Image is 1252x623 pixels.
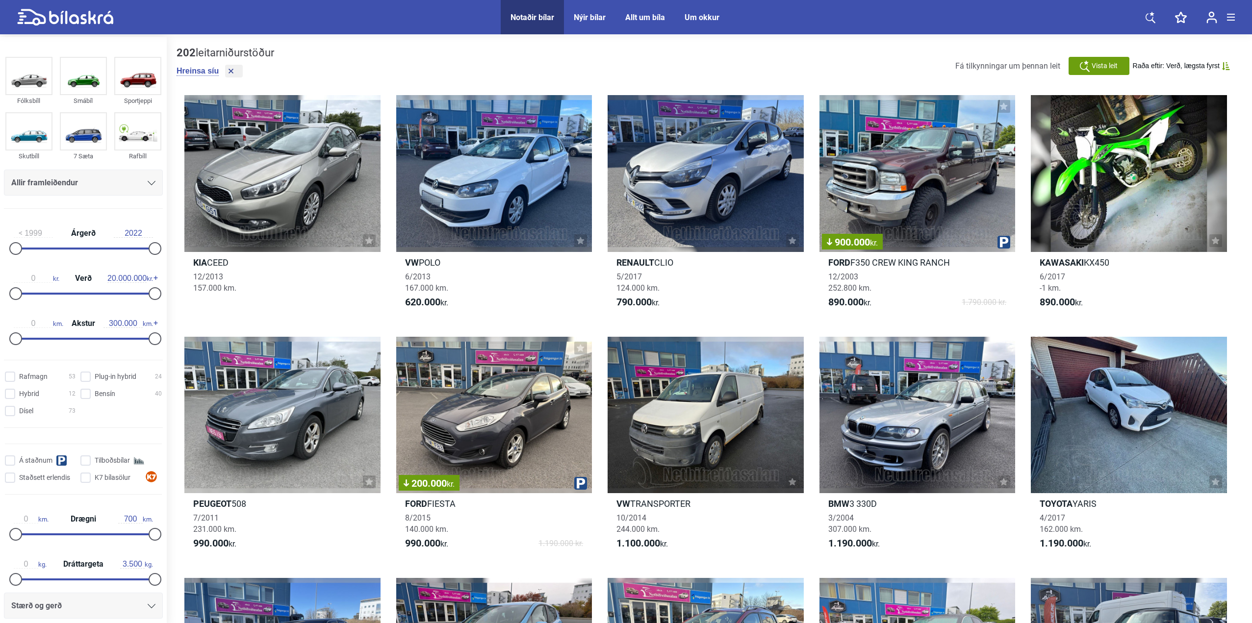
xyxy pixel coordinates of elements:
span: Staðsett erlendis [19,473,70,483]
span: kr. [1040,297,1083,308]
span: kr. [193,538,236,549]
a: 200.000kr.FordFIESTA8/2015140.000 km.990.000kr.1.190.000 kr. [396,337,592,559]
b: Toyota [1040,498,1073,509]
a: Peugeot5087/2011231.000 km.990.000kr. [184,337,381,559]
span: Allir framleiðendur [11,176,78,190]
span: 5/2017 124.000 km. [616,272,660,293]
span: Plug-in hybrid [95,372,136,382]
h2: TRANSPORTER [608,498,804,509]
b: 890.000 [828,296,864,308]
span: Raða eftir: Verð, lægsta fyrst [1133,62,1220,70]
b: 1.190.000 [1040,537,1083,549]
b: 990.000 [193,537,229,549]
a: VWPOLO6/2013167.000 km.620.000kr. [396,95,592,317]
b: VW [616,498,630,509]
h2: KX450 [1031,257,1227,268]
h2: CEED [184,257,381,268]
span: 8/2015 140.000 km. [405,513,448,534]
span: kr. [447,479,455,489]
h2: 3 330D [819,498,1016,509]
a: BMW3 330D3/2004307.000 km.1.190.000kr. [819,337,1016,559]
span: K7 bílasölur [95,473,130,483]
h2: CLIO [608,257,804,268]
span: 73 [69,406,76,416]
h2: YARIS [1031,498,1227,509]
a: Allt um bíla [625,13,665,22]
a: RenaultCLIO5/2017124.000 km.790.000kr. [608,95,804,317]
b: Ford [405,498,427,509]
span: 24 [155,372,162,382]
button: Hreinsa síu [177,66,219,76]
div: Skutbíll [5,150,52,162]
span: 900.000 [827,237,878,247]
span: km. [103,319,153,328]
span: 10/2014 244.000 km. [616,513,660,534]
span: Hybrid [19,389,39,399]
span: kr. [828,538,880,549]
span: kr. [14,274,59,283]
b: Peugeot [193,498,231,509]
b: 620.000 [405,296,440,308]
a: 900.000kr.FordF350 CREW KING RANCH12/2003252.800 km.890.000kr.1.790.000 kr. [819,95,1016,317]
span: Drægni [68,515,99,523]
span: kr. [405,297,448,308]
span: Fá tilkynningar um þennan leit [955,61,1060,71]
span: 200.000 [404,478,455,488]
img: parking.png [997,236,1010,249]
a: KiaCEED12/2013157.000 km. [184,95,381,317]
b: 790.000 [616,296,652,308]
span: 4/2017 162.000 km. [1040,513,1083,534]
b: 1.100.000 [616,537,660,549]
span: 12/2003 252.800 km. [828,272,871,293]
span: kr. [1040,538,1091,549]
span: Rafmagn [19,372,48,382]
a: KawasakiKX4506/2017-1 km.890.000kr. [1031,95,1227,317]
span: 12/2013 157.000 km. [193,272,236,293]
span: 1.790.000 kr. [962,297,1006,308]
span: Tilboðsbílar [95,455,130,466]
span: 3/2004 307.000 km. [828,513,871,534]
span: Dráttargeta [61,560,106,568]
button: Raða eftir: Verð, lægsta fyrst [1133,62,1230,70]
div: Fólksbíll [5,95,52,106]
span: Verð [73,274,94,282]
a: Notaðir bílar [511,13,554,22]
span: Bensín [95,389,115,399]
img: parking.png [574,477,587,490]
span: Árgerð [69,229,98,237]
span: kr. [616,297,660,308]
span: 6/2017 -1 km. [1040,272,1065,293]
span: kr. [828,297,871,308]
a: Um okkur [685,13,719,22]
span: Vista leit [1092,61,1118,71]
b: Kia [193,257,207,268]
b: 890.000 [1040,296,1075,308]
h2: FIESTA [396,498,592,509]
a: Nýir bílar [574,13,606,22]
span: 7/2011 231.000 km. [193,513,236,534]
span: Á staðnum [19,455,52,466]
b: Renault [616,257,654,268]
a: VWTRANSPORTER10/2014244.000 km.1.100.000kr. [608,337,804,559]
span: Stærð og gerð [11,599,62,613]
span: 1.190.000 kr. [538,538,583,549]
b: Ford [828,257,850,268]
b: 990.000 [405,537,440,549]
span: 12 [69,389,76,399]
span: 6/2013 167.000 km. [405,272,448,293]
div: 7 Sæta [60,150,107,162]
span: kr. [405,538,448,549]
b: BMW [828,498,849,509]
span: Akstur [69,320,98,327]
b: Kawasaki [1040,257,1084,268]
span: kr. [870,238,878,248]
span: kg. [120,560,153,569]
span: Dísel [19,406,33,416]
a: ToyotaYARIS4/2017162.000 km.1.190.000kr. [1031,337,1227,559]
h2: 508 [184,498,381,509]
span: kg. [14,560,47,569]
